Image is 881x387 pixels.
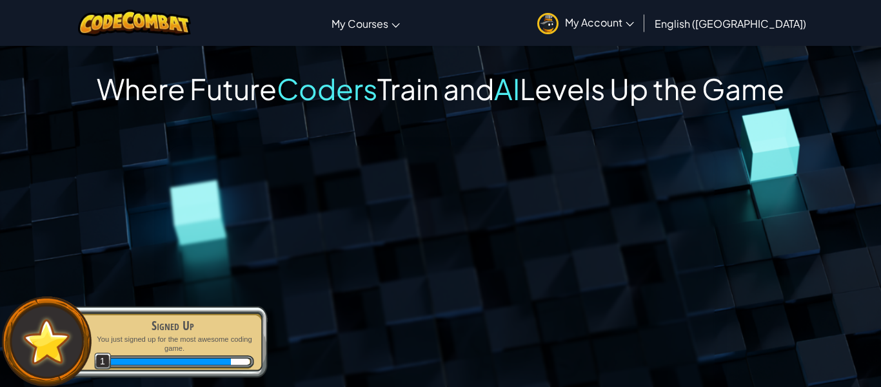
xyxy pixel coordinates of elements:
[531,3,640,43] a: My Account
[94,353,112,370] span: 1
[655,17,806,30] span: English ([GEOGRAPHIC_DATA])
[78,10,191,36] img: CodeCombat logo
[92,335,254,353] p: You just signed up for the most awesome coding game.
[325,6,406,41] a: My Courses
[277,70,377,107] span: Coders
[520,70,784,107] span: Levels Up the Game
[565,16,634,29] span: My Account
[17,313,76,370] img: default.png
[332,17,388,30] span: My Courses
[92,317,254,335] div: Signed Up
[648,6,813,41] a: English ([GEOGRAPHIC_DATA])
[494,70,520,107] span: AI
[377,70,494,107] span: Train and
[537,13,559,34] img: avatar
[97,70,277,107] span: Where Future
